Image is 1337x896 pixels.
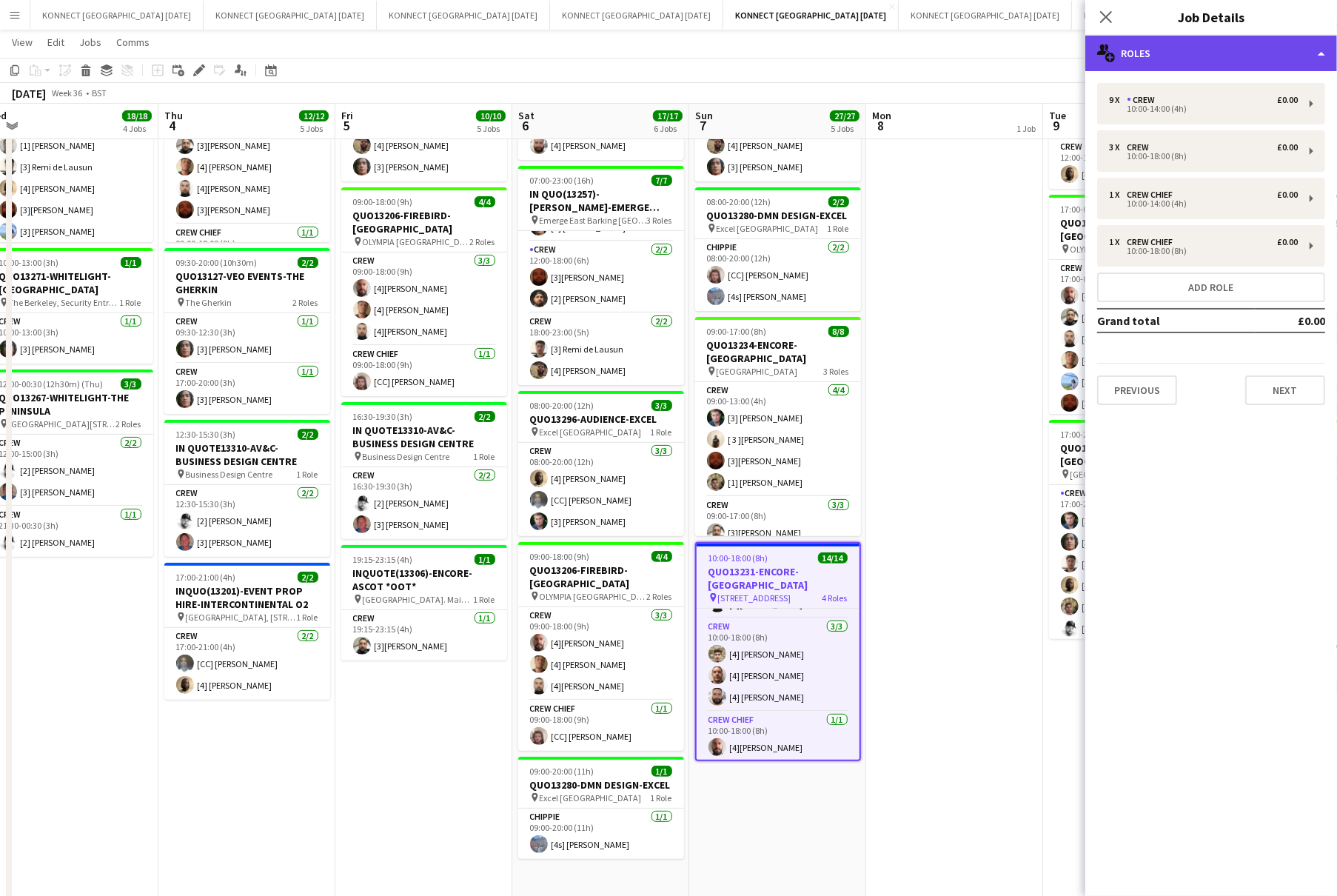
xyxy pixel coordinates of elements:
[341,402,507,539] app-job-card: 16:30-19:30 (3h)2/2IN QUOTE13310-AV&C-BUSINESS DESIGN CENTRE Business Design Centre1 RoleCrew2/21...
[377,1,550,30] button: KONNECT [GEOGRAPHIC_DATA] [DATE]
[116,418,141,429] span: 2 Roles
[9,297,120,308] span: The Berkeley, Security Entrance , [STREET_ADDRESS]
[651,175,672,186] span: 7/7
[164,563,330,700] app-job-card: 17:00-21:00 (4h)2/2INQUO(13201)-EVENT PROP HIRE-INTERCONTINENTAL O2 [GEOGRAPHIC_DATA], [STREET_AD...
[164,109,183,122] span: Thu
[654,123,682,134] div: 6 Jobs
[1070,469,1152,480] span: [GEOGRAPHIC_DATA]
[540,591,647,602] span: OLYMPIA [GEOGRAPHIC_DATA]
[1277,190,1298,200] div: £0.00
[474,594,495,605] span: 1 Role
[651,551,672,562] span: 4/4
[475,554,495,565] span: 1/1
[1016,123,1036,134] div: 1 Job
[9,418,116,429] span: [GEOGRAPHIC_DATA][STREET_ADDRESS]
[1109,95,1127,105] div: 9 x
[870,117,891,134] span: 8
[518,542,684,751] div: 09:00-18:00 (9h)4/4QUO13206-FIREBIRD-[GEOGRAPHIC_DATA] OLYMPIA [GEOGRAPHIC_DATA]2 RolesCrew3/309:...
[1047,117,1066,134] span: 9
[1277,95,1298,105] div: £0.00
[1049,485,1215,664] app-card-role: Crew7/717:00-21:00 (4h)[3] [PERSON_NAME][3] [PERSON_NAME][3] Remi de Lausun[4] [PERSON_NAME][1] [...
[518,564,684,590] h3: QUO13206-FIREBIRD-[GEOGRAPHIC_DATA]
[164,364,330,414] app-card-role: Crew1/117:00-20:00 (3h)[3] [PERSON_NAME]
[299,110,329,121] span: 12/12
[695,382,861,497] app-card-role: Crew4/409:00-13:00 (4h)[3] [PERSON_NAME][ 3 ][PERSON_NAME][3][PERSON_NAME][1] [PERSON_NAME]
[164,441,330,468] h3: IN QUOTE13310-AV&C-BUSINESS DESIGN CENTRE
[363,451,450,462] span: Business Design Centre
[717,223,819,234] span: Excel [GEOGRAPHIC_DATA]
[339,117,353,134] span: 5
[518,443,684,536] app-card-role: Crew3/308:00-20:00 (12h)[4] [PERSON_NAME][CC] [PERSON_NAME][3] [PERSON_NAME]
[693,117,713,134] span: 7
[341,187,507,396] app-job-card: 09:00-18:00 (9h)4/4QUO13206-FIREBIRD-[GEOGRAPHIC_DATA] OLYMPIA [GEOGRAPHIC_DATA]2 RolesCrew3/309:...
[518,809,684,859] app-card-role: CHIPPIE1/109:00-20:00 (11h)[4s] [PERSON_NAME]
[176,572,236,583] span: 17:00-21:00 (4h)
[518,241,684,313] app-card-role: Crew2/212:00-18:00 (6h)[3][PERSON_NAME][2] [PERSON_NAME]
[1049,420,1215,639] app-job-card: 17:00-21:00 (4h)8/8QUO13234-ENCORE-[GEOGRAPHIC_DATA] [GEOGRAPHIC_DATA]2 RolesCrew7/717:00-21:00 (...
[518,701,684,751] app-card-role: Crew Chief1/109:00-18:00 (9h)[CC] [PERSON_NAME]
[341,253,507,346] app-card-role: Crew3/309:00-18:00 (9h)[4][PERSON_NAME][4] [PERSON_NAME][4][PERSON_NAME]
[695,317,861,536] div: 09:00-17:00 (8h)8/8QUO13234-ENCORE-[GEOGRAPHIC_DATA] [GEOGRAPHIC_DATA]3 RolesCrew4/409:00-13:00 (...
[653,110,683,121] span: 17/17
[122,110,152,121] span: 18/18
[695,187,861,311] app-job-card: 08:00-20:00 (12h)2/2QUO13280-DMN DESIGN-EXCEL Excel [GEOGRAPHIC_DATA]1 RoleCHIPPIE2/208:00-20:00 ...
[1109,190,1127,200] div: 1 x
[695,338,861,365] h3: QUO13234-ENCORE-[GEOGRAPHIC_DATA]
[1061,204,1145,215] span: 17:00-01:00 (8h) (Wed)
[1277,142,1298,153] div: £0.00
[540,427,642,438] span: Excel [GEOGRAPHIC_DATA]
[341,109,353,122] span: Fri
[300,123,328,134] div: 5 Jobs
[518,391,684,536] div: 08:00-20:00 (12h)3/3QUO13296-AUDIENCE-EXCEL Excel [GEOGRAPHIC_DATA]1 RoleCrew3/308:00-20:00 (12h)...
[516,117,535,134] span: 6
[477,123,505,134] div: 5 Jobs
[1049,260,1215,525] app-card-role: Crew11/1117:00-01:00 (8h)[4][PERSON_NAME][3][PERSON_NAME][4][PERSON_NAME][4] [PERSON_NAME][3] [PE...
[341,545,507,661] app-job-card: 19:15-23:15 (4h)1/1INQUOTE(13306)-ENCORE-ASCOT *OOT* [GEOGRAPHIC_DATA]. Main grandstand1 RoleCrew...
[718,592,791,604] span: [STREET_ADDRESS]
[30,1,204,30] button: KONNECT [GEOGRAPHIC_DATA] [DATE]
[1049,195,1215,414] app-job-card: 17:00-01:00 (8h) (Wed)12/12QUO13206-FIREBIRD-[GEOGRAPHIC_DATA] OLYMPIA [GEOGRAPHIC_DATA]2 RolesCr...
[518,313,684,385] app-card-role: Crew2/218:00-23:00 (5h)[3] Remi de Lausun[4] [PERSON_NAME]
[872,109,891,122] span: Mon
[530,551,590,562] span: 09:00-18:00 (9h)
[1127,190,1179,200] div: Crew Chief
[518,757,684,859] app-job-card: 09:00-20:00 (11h)1/1QUO13280-DMN DESIGN-EXCEL Excel [GEOGRAPHIC_DATA]1 RoleCHIPPIE1/109:00-20:00 ...
[1049,138,1215,189] app-card-role: Crew1/112:00-15:00 (3h)[4] [PERSON_NAME]
[476,110,506,121] span: 10/10
[164,248,330,414] app-job-card: 09:30-20:00 (10h30m)2/2QUO13127-VEO EVENTS-THE GHERKIN The Gherkin2 RolesCrew1/109:30-12:30 (3h)[...
[164,270,330,296] h3: QUO13127-VEO EVENTS-THE GHERKIN
[818,552,848,564] span: 14/14
[518,109,535,122] span: Sat
[518,166,684,385] app-job-card: 07:00-23:00 (16h)7/7IN QUO(13257)-[PERSON_NAME]-EMERGE EAST Emerge East Barking [GEOGRAPHIC_DATA]...
[475,411,495,422] span: 2/2
[550,1,723,30] button: KONNECT [GEOGRAPHIC_DATA] [DATE]
[475,196,495,207] span: 4/4
[530,400,594,411] span: 08:00-20:00 (12h)
[707,326,767,337] span: 09:00-17:00 (8h)
[828,196,849,207] span: 2/2
[828,223,849,234] span: 1 Role
[176,257,258,268] span: 09:30-20:00 (10h30m)
[12,86,46,101] div: [DATE]
[49,87,86,98] span: Week 36
[530,175,594,186] span: 07:00-23:00 (16h)
[162,117,183,134] span: 4
[518,187,684,214] h3: IN QUO(13257)-[PERSON_NAME]-EMERGE EAST
[647,591,672,602] span: 2 Roles
[1049,109,1066,122] span: Tue
[1085,36,1337,71] div: Roles
[695,542,861,761] app-job-card: 10:00-18:00 (8h)14/14QUO13231-ENCORE-[GEOGRAPHIC_DATA] [STREET_ADDRESS]4 Roles[3] [PERSON_NAME]Cr...
[121,257,141,268] span: 1/1
[1245,375,1325,405] button: Next
[697,712,859,762] app-card-role: Crew Chief1/110:00-18:00 (8h)[4][PERSON_NAME]
[723,1,899,30] button: KONNECT [GEOGRAPHIC_DATA] [DATE]
[1070,244,1178,255] span: OLYMPIA [GEOGRAPHIC_DATA]
[647,215,672,226] span: 3 Roles
[1127,237,1179,247] div: Crew Chief
[695,497,861,590] app-card-role: Crew3/309:00-17:00 (8h)[3][PERSON_NAME]
[1109,105,1298,113] div: 10:00-14:00 (4h)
